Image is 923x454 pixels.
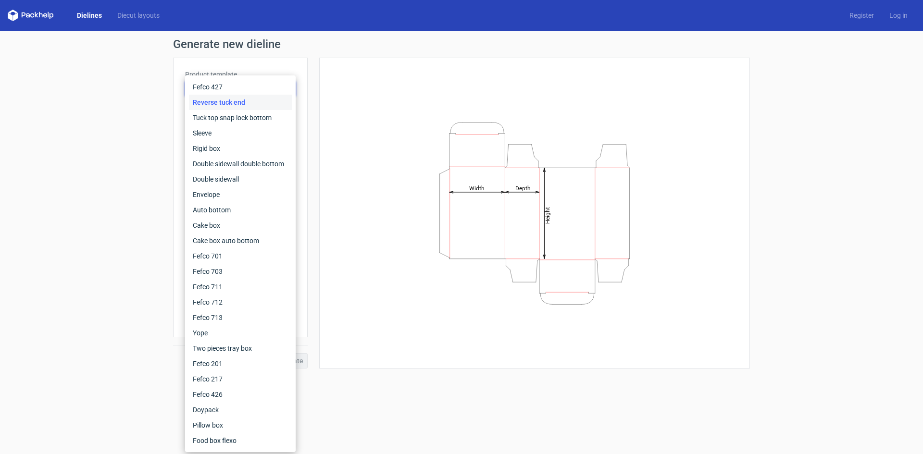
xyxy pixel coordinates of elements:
div: Fefco 201 [189,356,292,371]
div: Cake box [189,218,292,233]
div: Fefco 711 [189,279,292,294]
div: Reverse tuck end [189,95,292,110]
a: Dielines [69,11,110,20]
div: Fefco 701 [189,248,292,264]
div: Pillow box [189,417,292,433]
div: Fefco 712 [189,294,292,310]
tspan: Width [469,184,485,191]
h1: Generate new dieline [173,38,750,50]
div: Cake box auto bottom [189,233,292,248]
tspan: Depth [515,184,531,191]
div: Fefco 217 [189,371,292,387]
div: Sleeve [189,125,292,141]
div: Doypack [189,402,292,417]
div: Fefco 427 [189,79,292,95]
div: Tuck top snap lock bottom [189,110,292,125]
a: Register [842,11,882,20]
div: Food box flexo [189,433,292,448]
div: Fefco 713 [189,310,292,325]
div: Double sidewall double bottom [189,156,292,172]
div: Auto bottom [189,202,292,218]
a: Diecut layouts [110,11,167,20]
tspan: Height [544,207,551,223]
div: Two pieces tray box [189,341,292,356]
div: Fefco 426 [189,387,292,402]
label: Product template [185,70,296,79]
a: Log in [882,11,915,20]
div: Yope [189,325,292,341]
div: Envelope [189,187,292,202]
div: Fefco 703 [189,264,292,279]
div: Rigid box [189,141,292,156]
div: Double sidewall [189,172,292,187]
